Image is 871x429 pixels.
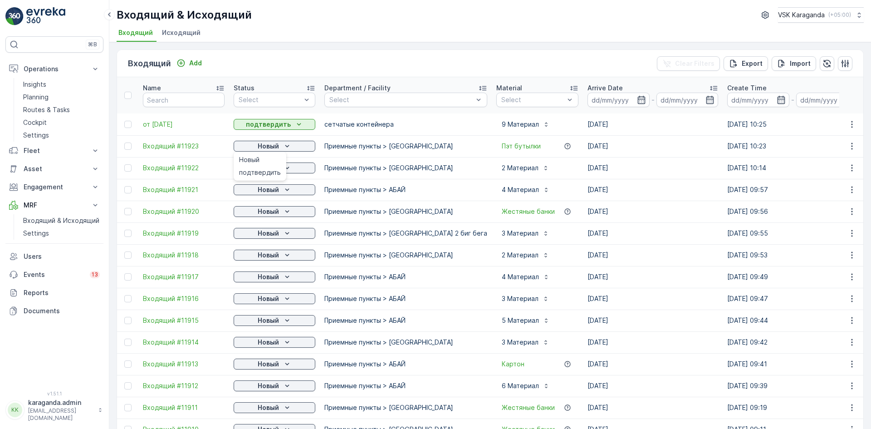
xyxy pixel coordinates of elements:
[324,185,487,194] p: Приемные пункты > АБАЙ
[143,338,225,347] span: Входящий #11914
[143,229,225,238] a: Входящий #11919
[583,331,723,353] td: [DATE]
[258,207,279,216] p: Новый
[502,338,538,347] p: 3 Материал
[143,360,225,369] span: Входящий #11913
[324,360,487,369] p: Приемные пункты > АБАЙ
[502,120,539,129] p: 9 Материал
[258,142,279,151] p: Новый
[28,407,93,422] p: [EMAIL_ADDRESS][DOMAIN_NAME]
[723,353,862,375] td: [DATE] 09:41
[24,182,85,192] p: Engagement
[258,316,279,325] p: Новый
[496,270,555,284] button: 4 Материал
[24,306,100,316] p: Documents
[20,78,103,91] a: Insights
[143,403,225,412] a: Входящий #11911
[24,201,85,210] p: MRF
[124,360,132,368] div: Toggle Row Selected
[124,295,132,302] div: Toggle Row Selected
[143,163,225,173] a: Входящий #11922
[723,179,862,201] td: [DATE] 09:57
[143,272,225,281] a: Входящий #11917
[496,379,555,393] button: 6 Материал
[502,360,524,369] a: Картон
[234,184,315,195] button: Новый
[117,8,252,22] p: Входящий & Исходящий
[92,271,98,278] p: 13
[143,316,225,325] a: Входящий #11915
[583,375,723,397] td: [DATE]
[583,157,723,179] td: [DATE]
[583,353,723,375] td: [DATE]
[234,271,315,282] button: Новый
[24,252,100,261] p: Users
[124,186,132,193] div: Toggle Row Selected
[24,270,84,279] p: Events
[234,359,315,370] button: Новый
[239,155,259,164] span: Новый
[20,116,103,129] a: Cockpit
[124,208,132,215] div: Toggle Row Selected
[324,316,487,325] p: Приемные пункты > АБАЙ
[583,244,723,266] td: [DATE]
[5,398,103,422] button: KKkaraganda.admin[EMAIL_ADDRESS][DOMAIN_NAME]
[502,294,538,303] p: 3 Материал
[23,131,49,140] p: Settings
[143,381,225,390] a: Входящий #11912
[496,84,522,93] p: Material
[772,56,816,71] button: Import
[234,402,315,413] button: Новый
[5,60,103,78] button: Operations
[5,160,103,178] button: Asset
[234,84,254,93] p: Status
[583,201,723,222] td: [DATE]
[502,316,539,325] p: 5 Материал
[583,113,723,135] td: [DATE]
[796,93,858,107] input: dd/mm/yyyy
[143,120,225,129] span: от [DATE]
[20,214,103,227] a: Входящий & Исходящий
[324,84,391,93] p: Department / Facility
[502,381,539,390] p: 6 Материал
[5,247,103,266] a: Users
[324,142,487,151] p: Приемные пункты > [GEOGRAPHIC_DATA]
[583,266,723,288] td: [DATE]
[502,142,541,151] a: Пэт бутылки
[143,142,225,151] a: Входящий #11923
[143,294,225,303] a: Входящий #11916
[124,143,132,150] div: Toggle Row Selected
[5,266,103,284] a: Events13
[324,294,487,303] p: Приемные пункты > АБАЙ
[324,120,487,129] p: сетчатыe контейнера
[143,251,225,260] span: Входящий #11918
[496,161,555,175] button: 2 Материал
[324,272,487,281] p: Приемные пункты > АБАЙ
[496,335,555,350] button: 3 Материал
[502,403,555,412] a: Жестяные банки
[162,28,201,37] span: Исходящий
[239,168,281,177] span: подтвердить
[791,94,794,105] p: -
[143,84,161,93] p: Name
[723,201,862,222] td: [DATE] 09:56
[189,59,202,68] p: Add
[20,227,103,240] a: Settings
[124,164,132,172] div: Toggle Row Selected
[258,294,279,303] p: Новый
[23,118,47,127] p: Cockpit
[723,244,862,266] td: [DATE] 09:53
[5,7,24,25] img: logo
[258,251,279,260] p: Новый
[583,288,723,310] td: [DATE]
[502,163,538,173] p: 2 Материал
[258,229,279,238] p: Новый
[324,403,487,412] p: Приемные пункты > [GEOGRAPHIC_DATA]
[502,272,539,281] p: 4 Материал
[723,310,862,331] td: [DATE] 09:44
[88,41,97,48] p: ⌘B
